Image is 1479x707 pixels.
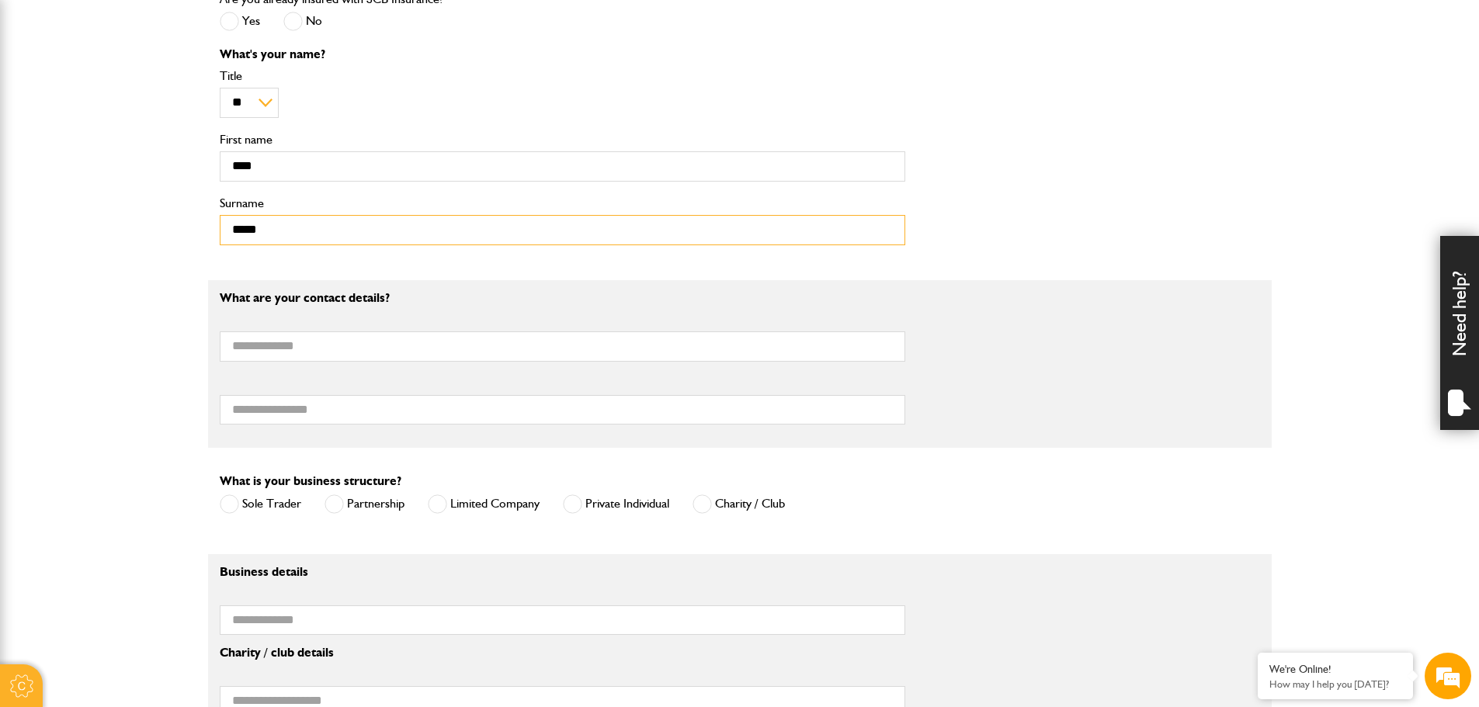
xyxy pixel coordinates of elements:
input: Enter your phone number [20,235,283,269]
div: We're Online! [1269,663,1401,676]
label: Private Individual [563,494,669,514]
p: What's your name? [220,48,905,61]
label: Surname [220,197,905,210]
input: Enter your email address [20,189,283,224]
div: Minimize live chat window [255,8,292,45]
input: Enter your last name [20,144,283,178]
p: Business details [220,566,905,578]
label: First name [220,133,905,146]
div: Chat with us now [81,87,261,107]
p: What are your contact details? [220,292,905,304]
label: Sole Trader [220,494,301,514]
label: No [283,12,322,31]
label: Title [220,70,905,82]
em: Start Chat [211,478,282,499]
label: Partnership [325,494,404,514]
div: Need help? [1440,236,1479,430]
textarea: Type your message and hit 'Enter' [20,281,283,465]
label: Charity / Club [693,494,785,514]
img: d_20077148190_company_1631870298795_20077148190 [26,86,65,108]
p: Charity / club details [220,646,905,659]
p: How may I help you today? [1269,678,1401,690]
label: Limited Company [428,494,540,514]
label: What is your business structure? [220,475,401,487]
label: Yes [220,12,260,31]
